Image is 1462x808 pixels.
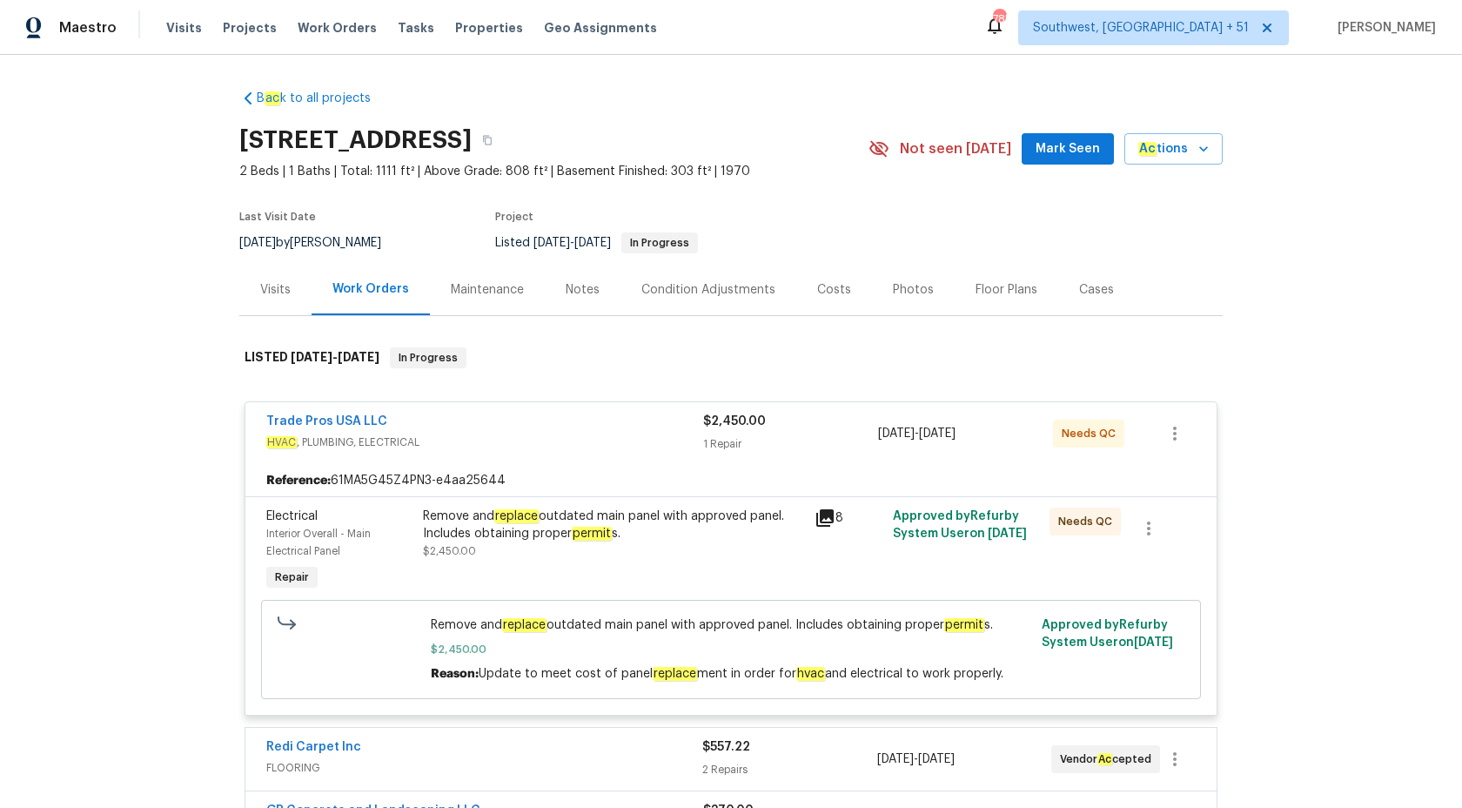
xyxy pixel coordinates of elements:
span: Project [495,212,533,222]
div: 61MA5G45Z4PN3-e4aa25644 [245,465,1217,496]
span: B k to all projects [257,90,371,107]
span: [DATE] [988,528,1027,540]
em: Ac [1138,142,1157,156]
span: - [877,751,955,768]
span: Remove and outdated main panel with approved panel. Includes obtaining proper s. [431,616,1032,634]
span: Approved by Refurby System User on [893,510,1027,540]
span: [DATE] [919,428,956,440]
div: Remove and outdated main panel with approved panel. Includes obtaining proper s. [423,508,804,542]
span: Tasks [398,22,434,34]
span: - [878,425,956,442]
em: HVAC [266,436,297,448]
span: Maestro [59,19,117,37]
span: tions [1138,138,1188,160]
div: by [PERSON_NAME] [239,232,402,253]
span: In Progress [623,238,696,248]
span: [DATE] [338,351,379,363]
div: Work Orders [332,280,409,298]
span: Work Orders [298,19,377,37]
a: Back to all projects [239,90,406,107]
span: Interior Overall - Main Electrical Panel [266,529,371,556]
span: Update to meet cost of panel ment in order for and electrical to work properly. [479,667,1003,681]
span: Geo Assignments [544,19,657,37]
span: Visits [166,19,202,37]
span: Electrical [266,510,318,522]
div: Photos [893,281,934,299]
span: - [533,237,611,249]
div: Visits [260,281,291,299]
span: [DATE] [574,237,611,249]
div: LISTED [DATE]-[DATE]In Progress [239,330,1223,386]
span: [DATE] [291,351,332,363]
span: Needs QC [1062,425,1123,442]
em: replace [494,509,539,523]
h2: [STREET_ADDRESS] [239,131,472,149]
span: Last Visit Date [239,212,316,222]
span: Properties [455,19,523,37]
span: [DATE] [239,237,276,249]
div: 785 [993,10,1005,28]
em: permit [572,527,612,541]
span: [DATE] [1134,636,1173,649]
span: , PLUMBING, ELECTRICAL [266,434,703,451]
em: permit [944,618,984,632]
span: Southwest, [GEOGRAPHIC_DATA] + 51 [1033,19,1249,37]
span: Listed [495,237,698,249]
b: Reference: [266,472,331,489]
span: FLOORING [266,759,702,777]
em: hvac [796,667,825,681]
span: Vendor cepted [1060,751,1158,768]
span: Approved by Refurby System User on [1042,619,1173,649]
div: Cases [1079,281,1114,299]
button: Mark Seen [1022,133,1114,165]
div: 2 Repairs [702,761,876,778]
div: 1 Repair [703,435,878,453]
span: Repair [268,569,316,586]
a: Trade Pros USA LLC [266,415,387,428]
span: Needs QC [1058,513,1119,530]
span: $2,450.00 [431,641,1032,658]
span: [DATE] [918,753,955,765]
span: Not seen [DATE] [900,140,1011,158]
span: [DATE] [878,428,915,440]
span: [PERSON_NAME] [1331,19,1436,37]
span: In Progress [392,349,465,367]
span: 2 Beds | 1 Baths | Total: 1111 ft² | Above Grade: 808 ft² | Basement Finished: 303 ft² | 1970 [239,163,868,180]
span: $2,450.00 [423,546,476,556]
em: ac [265,91,280,105]
span: $2,450.00 [703,415,766,428]
em: replace [653,667,697,681]
a: Redi Carpet Inc [266,741,361,753]
div: Costs [817,281,851,299]
h6: LISTED [245,347,379,368]
span: $557.22 [702,741,750,753]
span: [DATE] [877,753,914,765]
em: Ac [1097,753,1112,765]
div: Notes [566,281,600,299]
span: [DATE] [533,237,570,249]
span: Projects [223,19,277,37]
em: replace [502,618,547,632]
div: Maintenance [451,281,524,299]
span: Reason: [431,668,479,680]
span: - [291,351,379,363]
div: Condition Adjustments [641,281,775,299]
div: Floor Plans [976,281,1037,299]
div: 8 [815,508,882,529]
button: Actions [1124,133,1223,165]
span: Mark Seen [1036,138,1100,160]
